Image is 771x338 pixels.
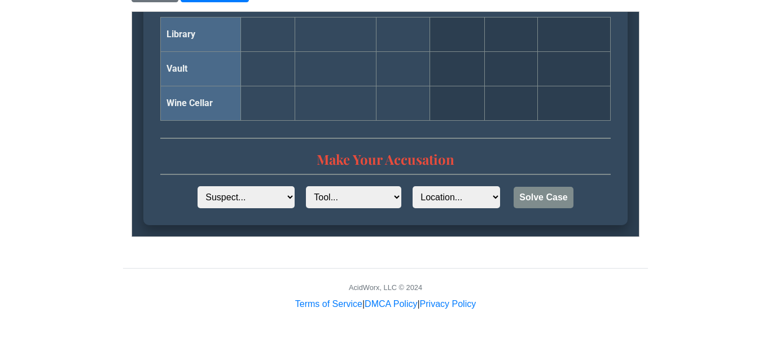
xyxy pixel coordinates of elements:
div: | | [295,297,476,311]
td: Vault [29,39,109,74]
td: Wine Cellar [29,74,109,108]
button: Solve Case [382,175,441,196]
a: Privacy Policy [420,299,476,309]
a: DMCA Policy [365,299,417,309]
div: AcidWorx, LLC © 2024 [349,282,422,293]
td: Library [29,5,109,39]
a: Terms of Service [295,299,362,309]
h2: Make Your Accusation [28,138,479,163]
